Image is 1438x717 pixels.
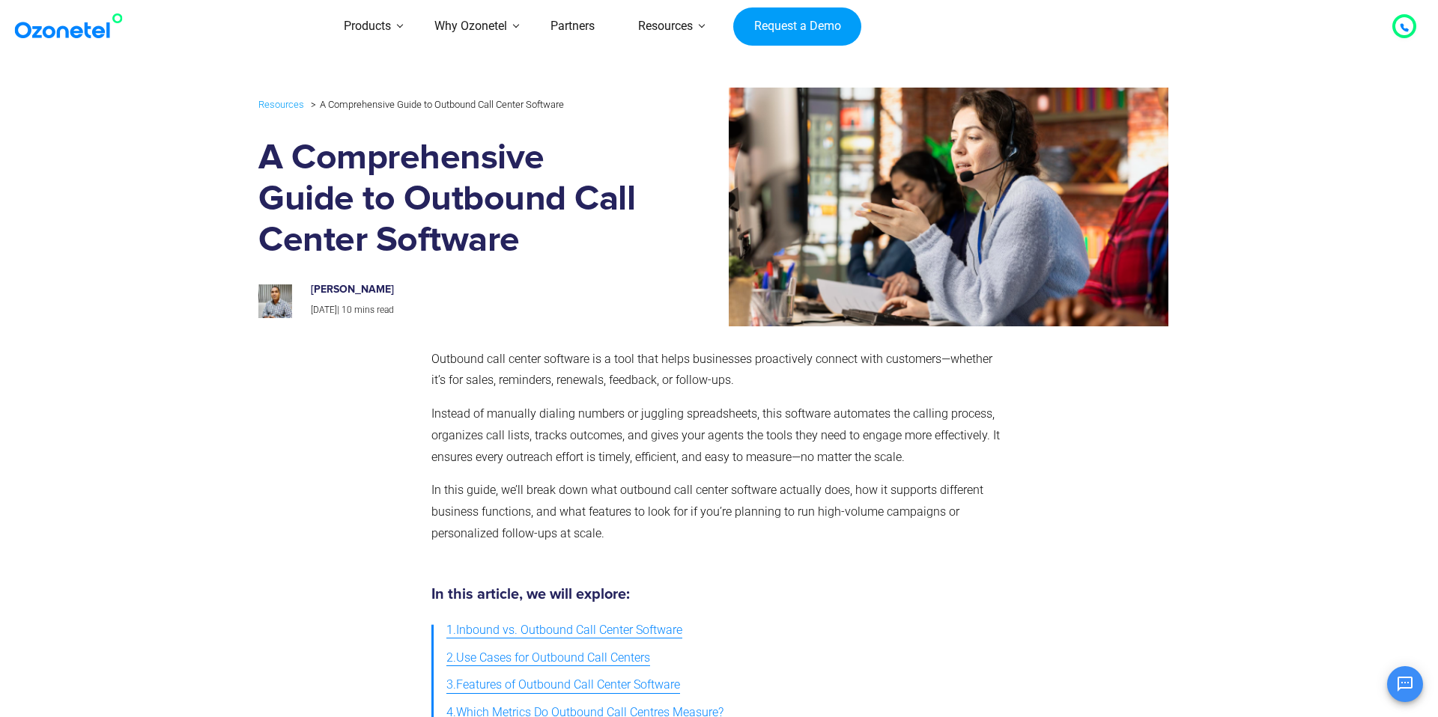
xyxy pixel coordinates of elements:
span: mins read [354,305,394,315]
span: 1.Inbound vs. Outbound Call Center Software [446,620,682,641]
h5: In this article, we will explore: [431,587,1000,602]
span: 3.Features of Outbound Call Center Software [446,674,680,696]
p: | [311,302,627,319]
p: Outbound call center software is a tool that helps businesses proactively connect with customers—... [431,349,1000,392]
button: Open chat [1387,666,1423,702]
a: 1.Inbound vs. Outbound Call Center Software [446,617,682,644]
li: A Comprehensive Guide to Outbound Call Center Software [307,95,564,114]
span: 2.Use Cases for Outbound Call Centers [446,647,650,669]
span: 10 [342,305,352,315]
h1: A Comprehensive Guide to Outbound Call Center Software [258,138,643,261]
a: Request a Demo [733,7,861,46]
a: 2.Use Cases for Outbound Call Centers [446,644,650,672]
p: Instead of manually dialing numbers or juggling spreadsheets, this software automates the calling... [431,403,1000,468]
h6: [PERSON_NAME] [311,284,627,296]
a: 3.Features of Outbound Call Center Software [446,671,680,699]
span: [DATE] [311,305,337,315]
a: Resources [258,96,304,113]
p: In this guide, we’ll break down what outbound call center software actually does, how it supports... [431,480,1000,544]
img: prashanth-kancherla_avatar_1-200x200.jpeg [258,284,292,318]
